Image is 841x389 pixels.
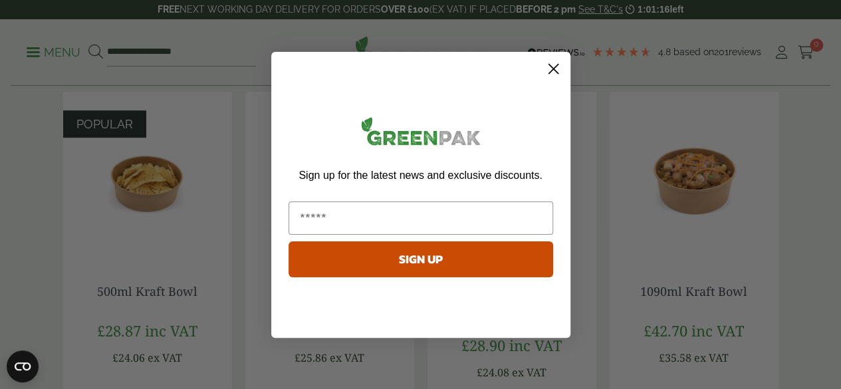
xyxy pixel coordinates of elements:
[289,201,553,235] input: Email
[289,112,553,156] img: greenpak_logo
[299,170,542,181] span: Sign up for the latest news and exclusive discounts.
[289,241,553,277] button: SIGN UP
[7,350,39,382] button: Open CMP widget
[542,57,565,80] button: Close dialog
